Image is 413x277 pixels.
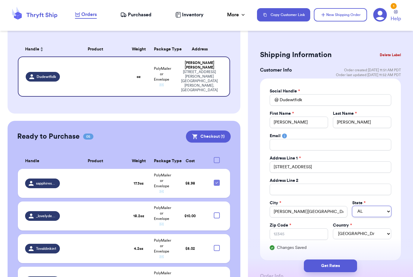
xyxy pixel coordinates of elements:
span: $ 5.02 [185,247,195,250]
div: More [227,11,246,18]
strong: 18.2 oz [133,214,144,218]
span: Order created: [DATE] 11:51 AM PDT [344,68,401,72]
th: Address [173,42,230,56]
th: Product [63,153,127,169]
button: Sort ascending [39,46,44,53]
span: Order last updated: [DATE] 11:52 AM PDT [336,72,401,77]
th: Cost [173,153,207,169]
label: Zip Code [270,222,291,228]
label: Last Name [333,111,357,117]
span: PolyMailer or Envelope ✉️ [154,206,171,226]
label: Email [270,133,281,139]
label: City [270,200,281,206]
span: Handle [25,46,39,53]
label: First Name [270,111,294,117]
span: Tovaldinkin1 [36,246,56,251]
h2: Ready to Purchase [17,132,80,141]
span: Help [391,15,401,22]
span: sapphiresxcloset [36,181,56,186]
label: Address Line 1 [270,155,301,161]
strong: 4.2 oz [134,247,143,250]
h2: Shipping Information [260,50,332,60]
span: $ 10.00 [184,214,196,218]
button: New Shipping Order [314,8,367,21]
span: Dudewtfidk [37,74,56,79]
input: 12345 [270,228,328,240]
span: Orders [81,11,97,18]
button: Get Rates [304,259,357,272]
button: Delete Label [377,48,403,62]
span: PolyMailer or Envelope ✉️ [154,239,171,259]
label: Address Line 2 [270,178,298,184]
label: Social Handle [270,88,300,94]
div: [PERSON_NAME] [PERSON_NAME] [177,61,222,70]
th: Weight [127,42,150,56]
a: Inventory [175,11,203,18]
button: Checkout (1) [186,130,231,143]
strong: oz [137,75,141,79]
a: Help [391,10,401,22]
a: Orders [75,11,97,19]
span: PolyMailer or Envelope ✉️ [154,173,171,193]
button: Copy Customer Link [257,8,310,21]
th: Weight [127,153,150,169]
a: Purchased [120,11,151,18]
span: Inventory [182,11,203,18]
span: 05 [83,134,93,140]
div: 1 [391,3,397,9]
th: Package Type [150,42,173,56]
label: Country [333,222,352,228]
strong: 17.3 oz [134,182,144,185]
span: $ 8.98 [185,182,195,185]
a: 1 [373,8,387,22]
h3: Customer Info [260,66,292,74]
span: Changes Saved [277,245,307,251]
th: Product [63,42,127,56]
span: Purchased [128,11,151,18]
span: _lovelydenissee [36,214,56,218]
span: Handle [25,158,39,164]
div: [STREET_ADDRESS] [PERSON_NAME][GEOGRAPHIC_DATA][PERSON_NAME] , [GEOGRAPHIC_DATA] [177,70,222,92]
th: Package Type [150,153,173,169]
span: PolyMailer or Envelope ✉️ [154,67,171,87]
label: State [352,200,366,206]
div: @ [270,94,278,106]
